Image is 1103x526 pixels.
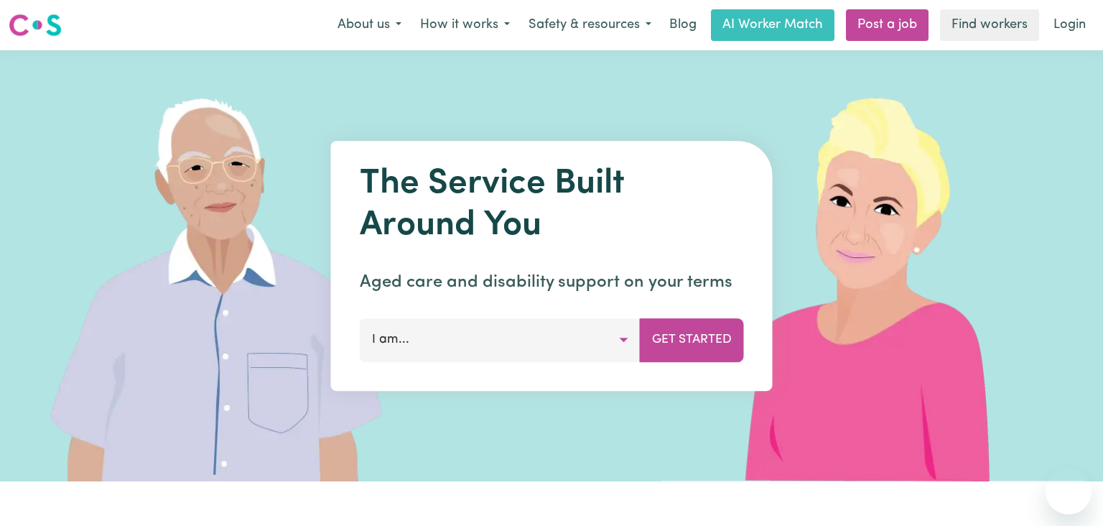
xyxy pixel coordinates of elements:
[360,318,641,361] button: I am...
[711,9,834,41] a: AI Worker Match
[1046,469,1092,515] iframe: Button to launch messaging window
[360,269,744,295] p: Aged care and disability support on your terms
[640,318,744,361] button: Get Started
[846,9,929,41] a: Post a job
[9,12,62,38] img: Careseekers logo
[360,164,744,246] h1: The Service Built Around You
[940,9,1039,41] a: Find workers
[328,10,411,40] button: About us
[519,10,661,40] button: Safety & resources
[1045,9,1094,41] a: Login
[661,9,705,41] a: Blog
[411,10,519,40] button: How it works
[9,9,62,42] a: Careseekers logo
